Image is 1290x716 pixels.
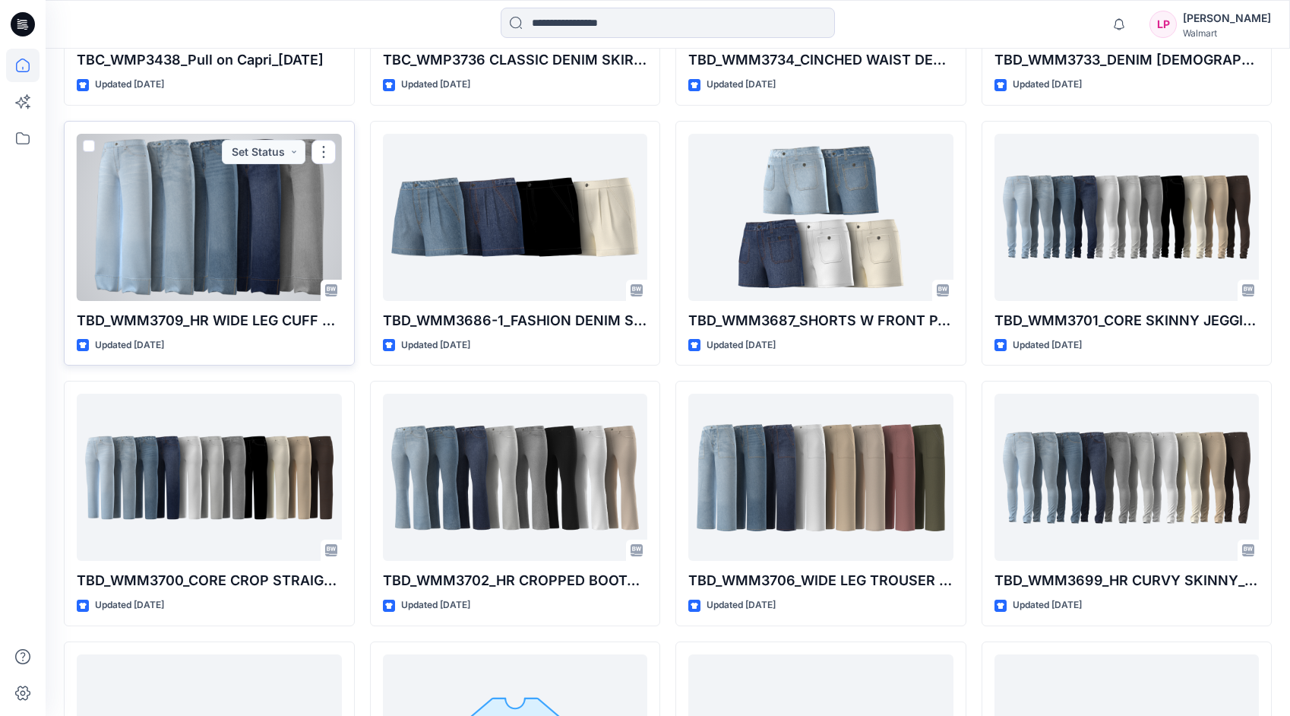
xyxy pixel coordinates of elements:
p: Updated [DATE] [1013,597,1082,613]
p: Updated [DATE] [1013,337,1082,353]
p: TBD_WMM3687_SHORTS W FRONT PATCH POCKET-OPTION 1 [DATE] [688,310,953,331]
a: TBD_WMM3700_CORE CROP STRAIGHT JEGGING 4.15.25 [77,394,342,561]
div: Walmart [1183,27,1271,39]
p: Updated [DATE] [95,77,164,93]
a: TBD_WMM3699_HR CURVY SKINNY_4.14.2025 [994,394,1260,561]
a: TBD_WMM3701_CORE SKINNY JEGGING_4.15.2025 [994,134,1260,301]
div: LP [1149,11,1177,38]
a: TBD_WMM3709_HR WIDE LEG CUFF JEAN_4.14.2025 [77,134,342,301]
p: Updated [DATE] [401,337,470,353]
p: TBD_WMM3699_HR CURVY SKINNY_[DATE] [994,570,1260,591]
p: TBD_WMM3709_HR WIDE LEG CUFF JEAN_[DATE] [77,310,342,331]
a: TBD_WMM3686-1_FASHION DENIM SHORT-OPT2 4.15.25 [383,134,648,301]
p: TBD_WMM3686-1_FASHION DENIM SHORT-OPT2 [DATE] [383,310,648,331]
p: Updated [DATE] [1013,77,1082,93]
p: TBD_WMM3702_HR CROPPED BOOTCUT [DATE] [383,570,648,591]
p: Updated [DATE] [95,597,164,613]
p: Updated [DATE] [707,77,776,93]
p: Updated [DATE] [401,597,470,613]
p: Updated [DATE] [401,77,470,93]
div: [PERSON_NAME] [1183,9,1271,27]
a: TBD_WMM3706_WIDE LEG TROUSER 4.15.25 [688,394,953,561]
p: TBC_WMP3438_Pull on Capri_[DATE] [77,49,342,71]
a: TBD_WMM3687_SHORTS W FRONT PATCH POCKET-OPTION 1 4.15.25 [688,134,953,301]
p: TBD_WMM3733_DENIM [DEMOGRAPHIC_DATA] LIKE JACKET_[DATE] [994,49,1260,71]
p: Updated [DATE] [707,597,776,613]
p: TBC_WMP3736 CLASSIC DENIM SKIRT_[DATE] [383,49,648,71]
p: TBD_WMM3701_CORE SKINNY JEGGING_[DATE] [994,310,1260,331]
a: TBD_WMM3702_HR CROPPED BOOTCUT 4.9.25 [383,394,648,561]
p: Updated [DATE] [707,337,776,353]
p: TBD_WMM3700_CORE CROP STRAIGHT JEGGING [DATE] [77,570,342,591]
p: TBD_WMM3706_WIDE LEG TROUSER [DATE] [688,570,953,591]
p: Updated [DATE] [95,337,164,353]
p: TBD_WMM3734_CINCHED WAIST DENIM JACKET [DATE] [688,49,953,71]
